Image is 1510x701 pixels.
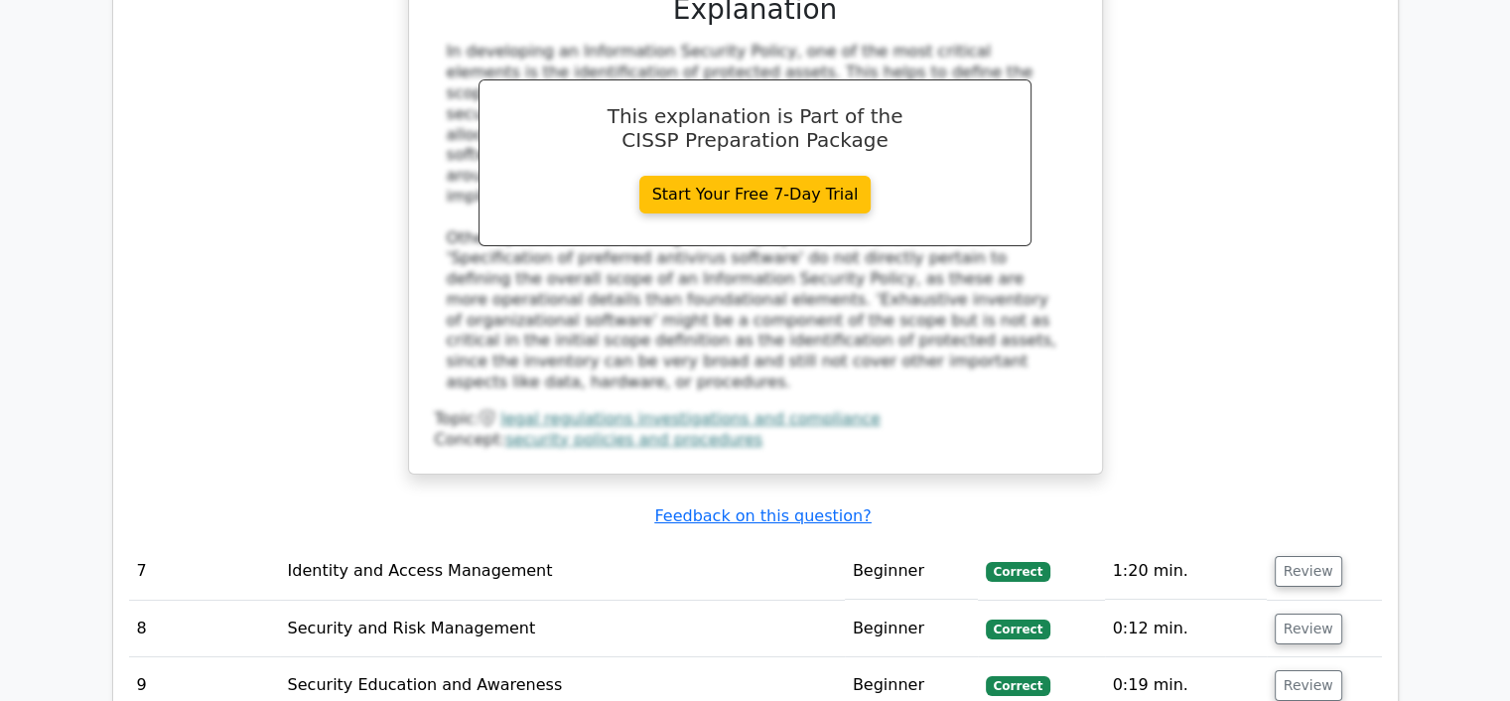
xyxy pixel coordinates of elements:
[1105,601,1267,657] td: 0:12 min.
[280,543,845,600] td: Identity and Access Management
[447,42,1064,393] div: In developing an Information Security Policy, one of the most critical elements is the identifica...
[129,543,280,600] td: 7
[129,601,280,657] td: 8
[280,601,845,657] td: Security and Risk Management
[986,562,1050,582] span: Correct
[1105,543,1267,600] td: 1:20 min.
[1275,614,1342,644] button: Review
[845,601,978,657] td: Beginner
[500,409,880,428] a: legal regulations investigations and compliance
[986,676,1050,696] span: Correct
[986,620,1050,639] span: Correct
[1275,556,1342,587] button: Review
[1275,670,1342,701] button: Review
[654,506,871,525] a: Feedback on this question?
[505,430,762,449] a: security policies and procedures
[639,176,872,213] a: Start Your Free 7-Day Trial
[845,543,978,600] td: Beginner
[435,430,1076,451] div: Concept:
[435,409,1076,430] div: Topic:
